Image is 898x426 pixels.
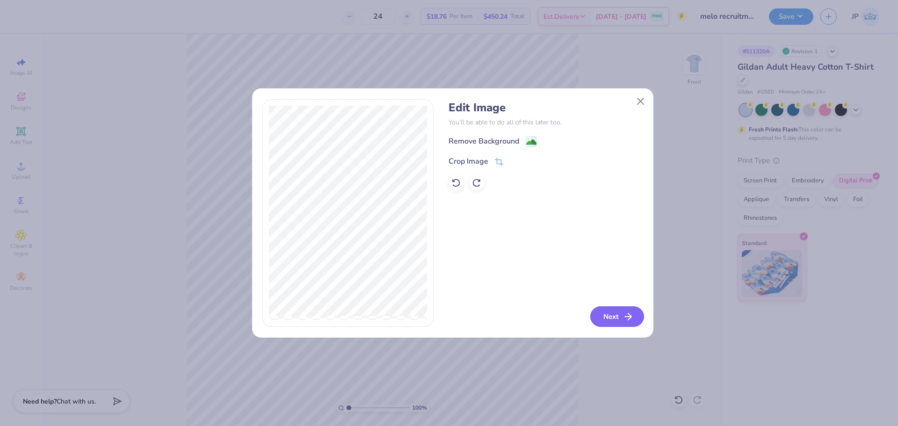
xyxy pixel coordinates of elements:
button: Next [590,306,644,327]
div: Remove Background [449,136,519,147]
div: Crop Image [449,156,488,167]
button: Close [631,93,649,110]
p: You’ll be able to do all of this later too. [449,117,643,127]
h4: Edit Image [449,101,643,115]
